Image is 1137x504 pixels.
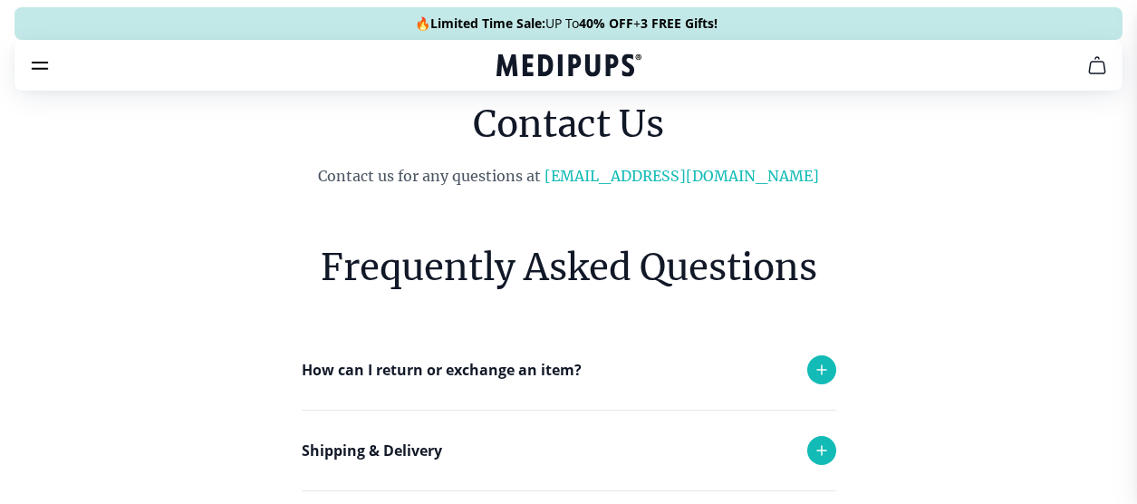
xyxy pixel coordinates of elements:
[200,165,938,187] p: Contact us for any questions at
[1075,44,1119,87] button: cart
[302,359,582,381] p: How can I return or exchange an item?
[544,167,819,185] a: [EMAIL_ADDRESS][DOMAIN_NAME]
[29,54,51,76] button: burger-menu
[496,52,641,82] a: Medipups
[415,15,718,33] span: 🔥 UP To +
[200,98,938,150] h1: Contact Us
[302,241,836,294] h6: Frequently Asked Questions
[302,440,442,461] p: Shipping & Delivery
